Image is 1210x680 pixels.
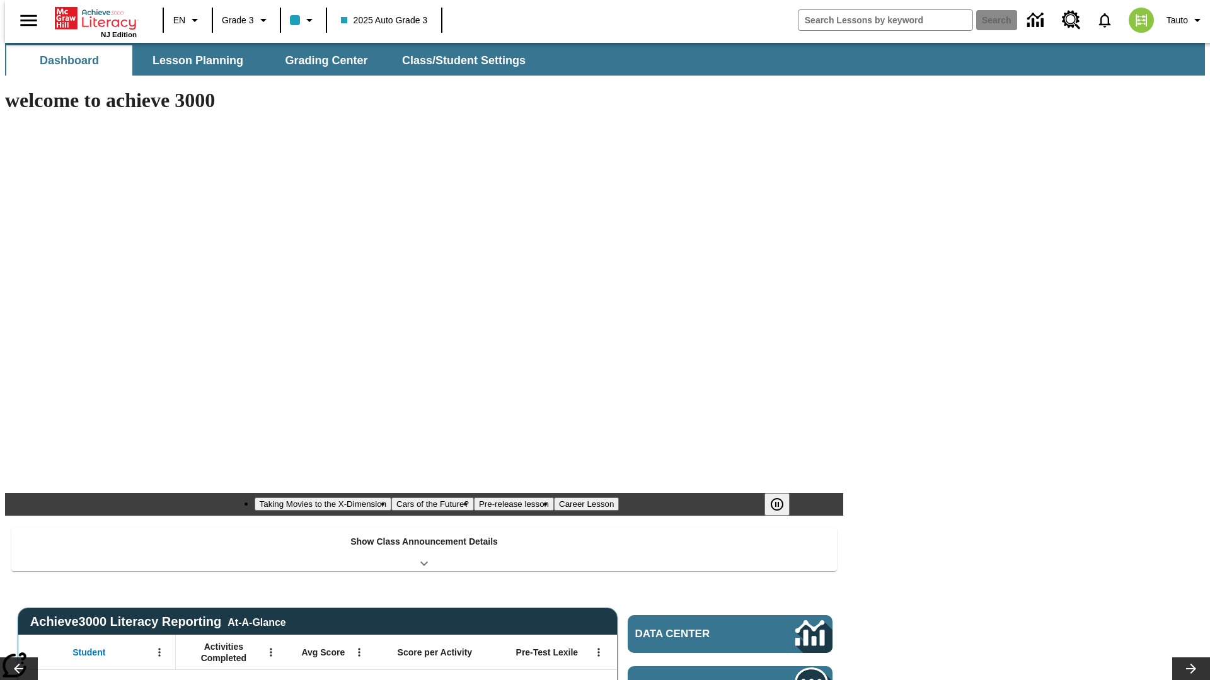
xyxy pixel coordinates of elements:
button: Slide 1 Taking Movies to the X-Dimension [255,497,392,511]
button: Lesson carousel, Next [1172,657,1210,680]
span: NJ Edition [101,31,137,38]
a: Data Center [1020,3,1054,38]
button: Open Menu [350,643,369,662]
button: Class/Student Settings [392,45,536,76]
p: Show Class Announcement Details [350,535,498,548]
a: Data Center [628,615,833,653]
button: Dashboard [6,45,132,76]
button: Slide 4 Career Lesson [554,497,619,511]
button: Profile/Settings [1161,9,1210,31]
button: Open side menu [10,2,47,39]
button: Class color is light blue. Change class color [285,9,322,31]
span: Pre-Test Lexile [516,647,579,658]
span: Data Center [635,628,753,640]
div: Show Class Announcement Details [11,528,837,571]
h1: welcome to achieve 3000 [5,89,843,112]
button: Select a new avatar [1121,4,1161,37]
div: SubNavbar [5,45,537,76]
div: At-A-Glance [228,615,285,628]
input: search field [798,10,972,30]
span: Score per Activity [398,647,473,658]
span: Tauto [1167,14,1188,27]
button: Language: EN, Select a language [168,9,208,31]
span: Achieve3000 Literacy Reporting [30,615,286,629]
div: SubNavbar [5,43,1205,76]
button: Slide 3 Pre-release lesson [474,497,554,511]
div: Pause [764,493,802,516]
button: Open Menu [262,643,280,662]
span: EN [173,14,185,27]
button: Lesson Planning [135,45,261,76]
a: Resource Center, Will open in new tab [1054,3,1088,37]
img: avatar image [1129,8,1154,33]
button: Pause [764,493,790,516]
span: Grade 3 [222,14,254,27]
a: Home [55,6,137,31]
button: Grade: Grade 3, Select a grade [217,9,276,31]
button: Slide 2 Cars of the Future? [391,497,474,511]
span: 2025 Auto Grade 3 [341,14,428,27]
button: Open Menu [589,643,608,662]
span: Student [72,647,105,658]
button: Grading Center [263,45,389,76]
div: Home [55,4,137,38]
span: Avg Score [301,647,345,658]
a: Notifications [1088,4,1121,37]
button: Open Menu [150,643,169,662]
span: Activities Completed [182,641,265,664]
